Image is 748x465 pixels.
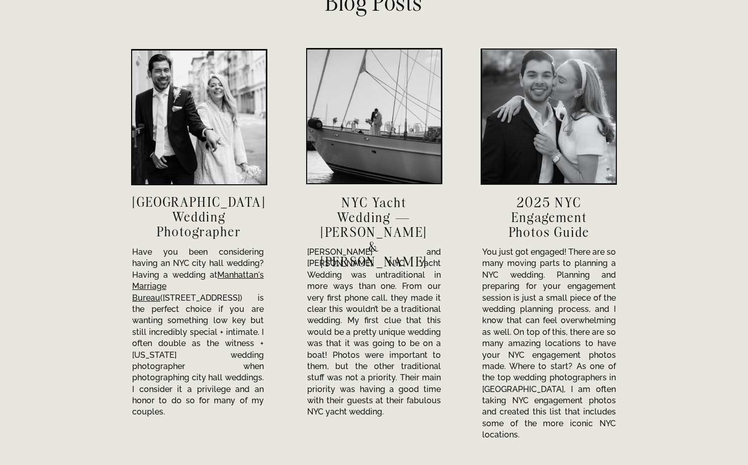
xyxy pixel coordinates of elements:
a: 2025 NYC Engagement Photos Guide [496,195,602,238]
a: NYC Yacht Wedding — [PERSON_NAME] & [PERSON_NAME] [317,195,431,238]
p: Have you been considering having an NYC city hall wedding? Having a wedding at ([STREET_ADDRESS])... [132,247,264,393]
h3: [GEOGRAPHIC_DATA] Wedding Photographer [132,194,266,238]
p: [PERSON_NAME] and [PERSON_NAME] NYC Yacht Wedding was untraditional in more ways than one. From o... [307,247,441,386]
p: You just got engaged! There are so many moving parts to planning a NYC wedding. Planning and prep... [482,247,616,398]
a: Manhattan's Marriage Bureau [132,270,264,303]
a: [GEOGRAPHIC_DATA]Wedding Photographer [132,194,266,238]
